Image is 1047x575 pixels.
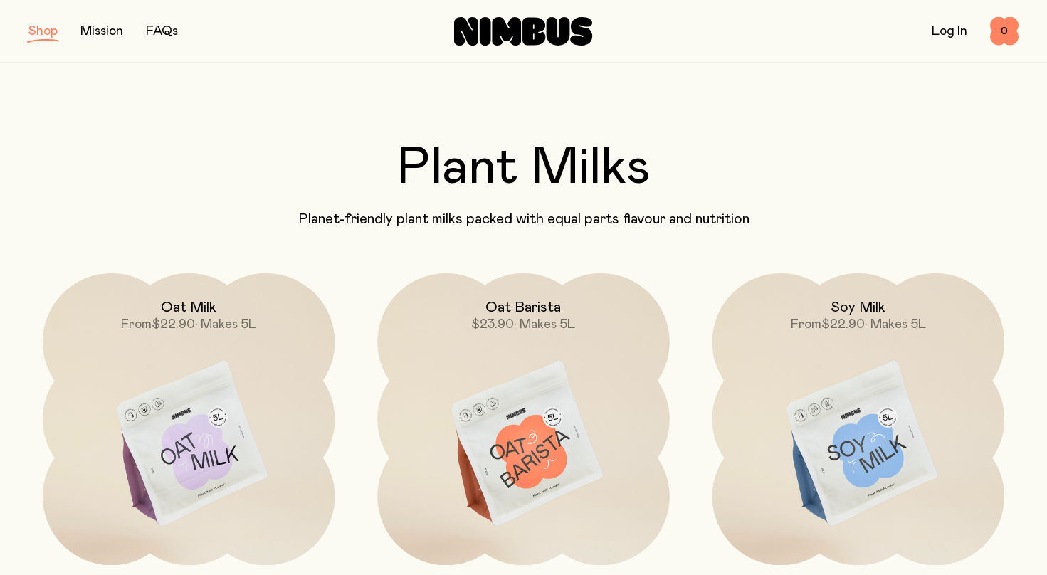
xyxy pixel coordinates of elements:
h2: Oat Milk [161,299,216,316]
a: FAQs [146,25,178,38]
span: • Makes 5L [514,318,575,331]
a: Mission [80,25,123,38]
span: $22.90 [152,318,195,331]
a: Log In [932,25,967,38]
span: • Makes 5L [195,318,256,331]
span: $23.90 [471,318,514,331]
a: Soy MilkFrom$22.90• Makes 5L [712,273,1004,565]
a: Oat MilkFrom$22.90• Makes 5L [43,273,335,565]
span: • Makes 5L [865,318,926,331]
span: $22.90 [821,318,865,331]
a: Oat Barista$23.90• Makes 5L [377,273,669,565]
p: Planet-friendly plant milks packed with equal parts flavour and nutrition [28,211,1019,228]
h2: Plant Milks [28,142,1019,194]
h2: Oat Barista [485,299,561,316]
h2: Soy Milk [831,299,885,316]
button: 0 [990,17,1019,46]
span: From [121,318,152,331]
span: From [791,318,821,331]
